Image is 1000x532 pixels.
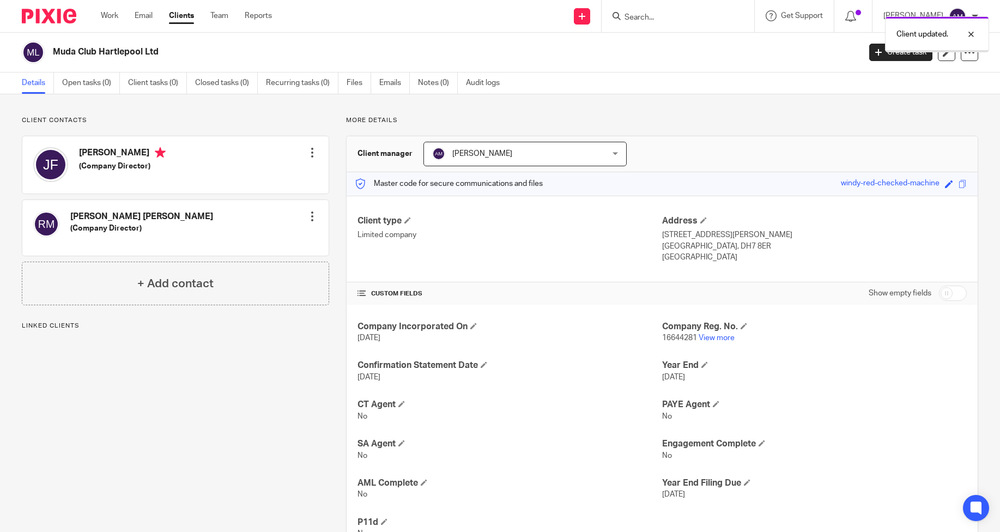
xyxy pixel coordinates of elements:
[169,10,194,21] a: Clients
[896,29,948,40] p: Client updated.
[357,438,662,450] h4: SA Agent
[357,334,380,342] span: [DATE]
[357,491,367,498] span: No
[210,10,228,21] a: Team
[418,72,458,94] a: Notes (0)
[357,148,413,159] h3: Client manager
[70,211,213,222] h4: [PERSON_NAME] [PERSON_NAME]
[22,9,76,23] img: Pixie
[662,229,967,240] p: [STREET_ADDRESS][PERSON_NAME]
[355,178,543,189] p: Master code for secure communications and files
[869,288,931,299] label: Show empty fields
[357,289,662,298] h4: CUSTOM FIELDS
[357,360,662,371] h4: Confirmation Statement Date
[357,399,662,410] h4: CT Agent
[379,72,410,94] a: Emails
[949,8,966,25] img: svg%3E
[662,399,967,410] h4: PAYE Agent
[128,72,187,94] a: Client tasks (0)
[452,150,512,158] span: [PERSON_NAME]
[869,44,932,61] a: Create task
[33,147,68,182] img: svg%3E
[346,116,978,125] p: More details
[357,215,662,227] h4: Client type
[662,360,967,371] h4: Year End
[79,161,166,172] h5: (Company Director)
[357,477,662,489] h4: AML Complete
[357,413,367,420] span: No
[662,438,967,450] h4: Engagement Complete
[22,41,45,64] img: svg%3E
[22,116,329,125] p: Client contacts
[245,10,272,21] a: Reports
[135,10,153,21] a: Email
[699,334,735,342] a: View more
[101,10,118,21] a: Work
[357,321,662,332] h4: Company Incorporated On
[662,252,967,263] p: [GEOGRAPHIC_DATA]
[62,72,120,94] a: Open tasks (0)
[195,72,258,94] a: Closed tasks (0)
[33,211,59,237] img: svg%3E
[347,72,371,94] a: Files
[53,46,693,58] h2: Muda Club Hartlepool Ltd
[79,147,166,161] h4: [PERSON_NAME]
[662,413,672,420] span: No
[466,72,508,94] a: Audit logs
[357,373,380,381] span: [DATE]
[662,373,685,381] span: [DATE]
[662,215,967,227] h4: Address
[662,477,967,489] h4: Year End Filing Due
[137,275,214,292] h4: + Add contact
[357,517,662,528] h4: P11d
[22,322,329,330] p: Linked clients
[662,321,967,332] h4: Company Reg. No.
[432,147,445,160] img: svg%3E
[357,452,367,460] span: No
[662,334,697,342] span: 16644281
[662,452,672,460] span: No
[662,241,967,252] p: [GEOGRAPHIC_DATA], DH7 8ER
[357,229,662,240] p: Limited company
[70,223,213,234] h5: (Company Director)
[841,178,940,190] div: windy-red-checked-machine
[155,147,166,158] i: Primary
[266,72,338,94] a: Recurring tasks (0)
[662,491,685,498] span: [DATE]
[22,72,54,94] a: Details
